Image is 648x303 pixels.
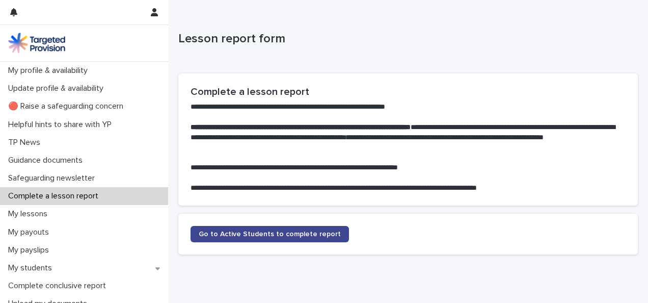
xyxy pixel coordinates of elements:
[4,209,56,219] p: My lessons
[4,191,106,201] p: Complete a lesson report
[178,32,634,46] p: Lesson report form
[8,33,65,53] img: M5nRWzHhSzIhMunXDL62
[191,226,349,242] a: Go to Active Students to complete report
[191,86,626,98] h2: Complete a lesson report
[199,231,341,238] span: Go to Active Students to complete report
[4,156,91,165] p: Guidance documents
[4,245,57,255] p: My payslips
[4,228,57,237] p: My payouts
[4,102,131,111] p: 🔴 Raise a safeguarding concern
[4,173,103,183] p: Safeguarding newsletter
[4,263,60,273] p: My students
[4,120,120,130] p: Helpful hints to share with YP
[4,138,48,147] p: TP News
[4,84,112,93] p: Update profile & availability
[4,281,114,291] p: Complete conclusive report
[4,66,96,75] p: My profile & availability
